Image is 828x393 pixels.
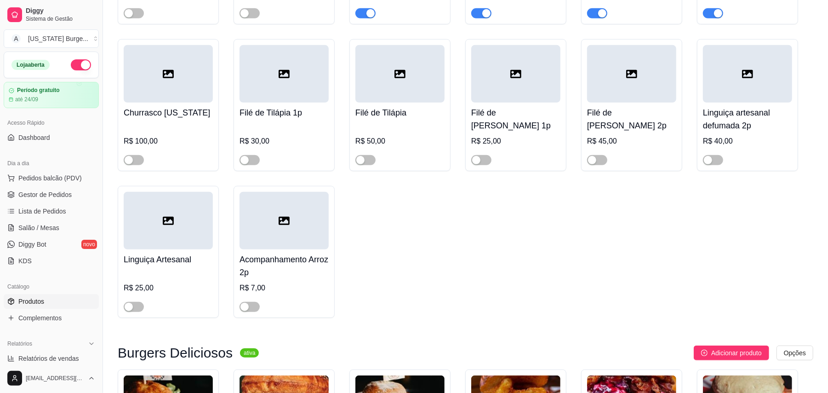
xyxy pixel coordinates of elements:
[4,237,99,252] a: Diggy Botnovo
[11,60,50,70] div: Loja aberta
[124,106,213,119] h4: Churrasco [US_STATE]
[18,240,46,249] span: Diggy Bot
[694,346,769,360] button: Adicionar produto
[4,279,99,294] div: Catálogo
[4,116,99,130] div: Acesso Rápido
[18,190,72,199] span: Gestor de Pedidos
[18,173,82,183] span: Pedidos balcão (PDV)
[4,171,99,185] button: Pedidos balcão (PDV)
[703,106,792,132] h4: Linguiça artesanal defumada 2p
[701,350,708,356] span: plus-circle
[18,223,59,232] span: Salão / Mesas
[4,220,99,235] a: Salão / Mesas
[587,106,676,132] h4: Filé de [PERSON_NAME] 2p
[355,136,445,147] div: R$ 50,00
[240,283,329,294] div: R$ 7,00
[4,4,99,26] a: DiggySistema de Gestão
[28,34,88,43] div: [US_STATE] Burge ...
[15,96,38,103] article: até 24/09
[240,106,329,119] h4: Filé de Tilápia 1p
[587,136,676,147] div: R$ 45,00
[4,254,99,268] a: KDS
[240,253,329,279] h4: Acompanhamento Arroz 2p
[124,253,213,266] h4: Linguiça Artesanal
[18,207,66,216] span: Lista de Pedidos
[26,7,95,15] span: Diggy
[18,313,62,323] span: Complementos
[26,15,95,23] span: Sistema de Gestão
[4,351,99,366] a: Relatórios de vendas
[4,294,99,309] a: Produtos
[18,133,50,142] span: Dashboard
[18,256,32,266] span: KDS
[240,136,329,147] div: R$ 30,00
[4,311,99,325] a: Complementos
[784,348,806,358] span: Opções
[711,348,762,358] span: Adicionar produto
[777,346,813,360] button: Opções
[4,367,99,389] button: [EMAIL_ADDRESS][DOMAIN_NAME]
[7,340,32,347] span: Relatórios
[4,204,99,219] a: Lista de Pedidos
[11,34,21,43] span: A
[4,29,99,48] button: Select a team
[124,283,213,294] div: R$ 25,00
[4,130,99,145] a: Dashboard
[240,348,259,358] sup: ativa
[26,375,84,382] span: [EMAIL_ADDRESS][DOMAIN_NAME]
[124,136,213,147] div: R$ 100,00
[703,136,792,147] div: R$ 40,00
[471,136,560,147] div: R$ 25,00
[4,187,99,202] a: Gestor de Pedidos
[18,297,44,306] span: Produtos
[471,106,560,132] h4: Filé de [PERSON_NAME] 1p
[4,156,99,171] div: Dia a dia
[118,347,233,358] h3: Burgers Deliciosos
[4,82,99,108] a: Período gratuitoaté 24/09
[71,59,91,70] button: Alterar Status
[17,87,60,94] article: Período gratuito
[355,106,445,119] h4: Filé de Tilápia
[18,354,79,363] span: Relatórios de vendas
